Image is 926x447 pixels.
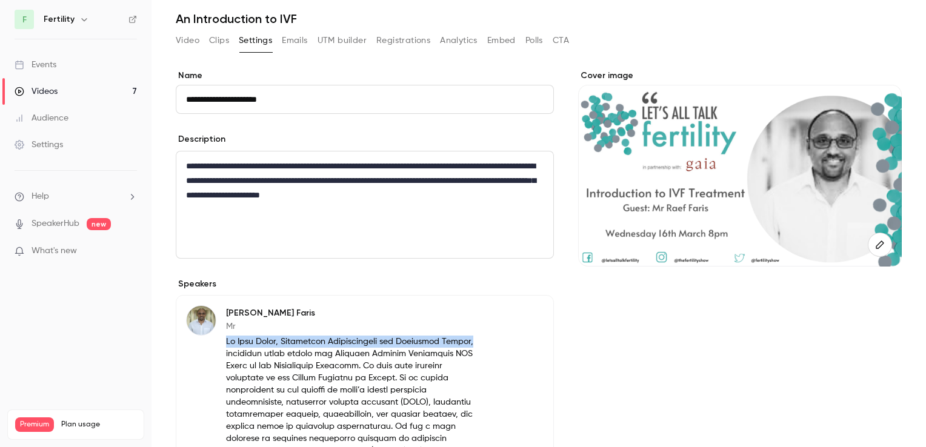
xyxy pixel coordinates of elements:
[553,31,569,50] button: CTA
[487,31,516,50] button: Embed
[61,420,136,429] span: Plan usage
[525,31,543,50] button: Polls
[44,13,75,25] h6: Fertility
[22,13,27,26] span: F
[176,12,902,26] h1: An Introduction to IVF
[318,31,367,50] button: UTM builder
[32,245,77,257] span: What's new
[122,246,137,257] iframe: Noticeable Trigger
[15,112,68,124] div: Audience
[282,31,307,50] button: Emails
[15,59,56,71] div: Events
[15,139,63,151] div: Settings
[226,307,475,319] p: [PERSON_NAME] Faris
[176,133,225,145] label: Description
[578,70,902,82] label: Cover image
[87,218,111,230] span: new
[440,31,478,50] button: Analytics
[32,190,49,203] span: Help
[15,85,58,98] div: Videos
[15,190,137,203] li: help-dropdown-opener
[226,320,475,333] p: Mr
[176,31,199,50] button: Video
[32,217,79,230] a: SpeakerHub
[376,31,430,50] button: Registrations
[239,31,272,50] button: Settings
[209,31,229,50] button: Clips
[15,417,54,432] span: Premium
[176,70,554,82] label: Name
[176,151,553,258] div: editor
[176,278,554,290] p: Speakers
[187,306,216,335] img: Raef Faris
